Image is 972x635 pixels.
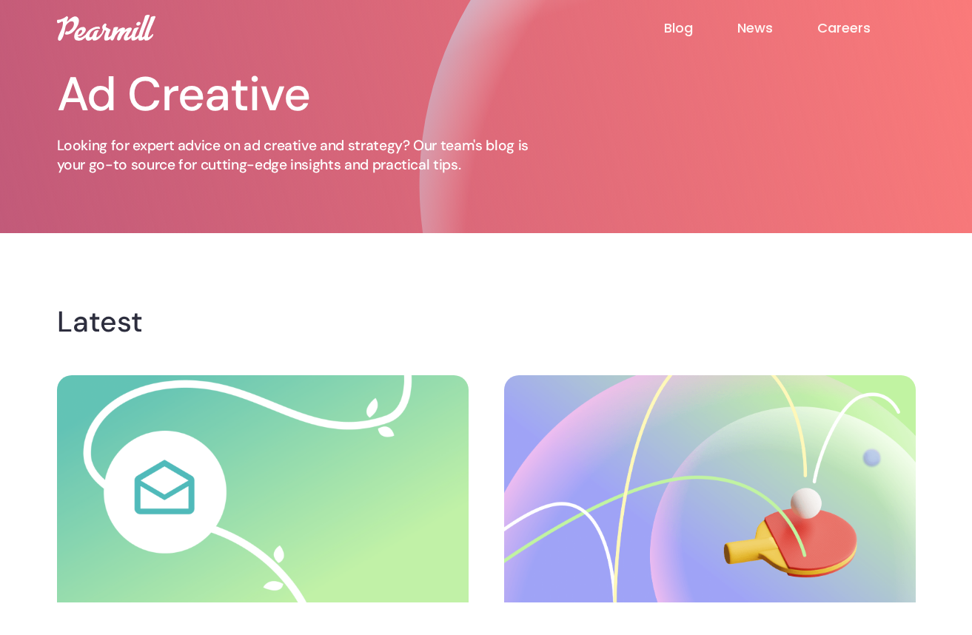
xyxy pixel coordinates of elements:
img: Pearmill logo [57,15,155,41]
h1: Ad Creative [57,71,560,118]
a: Blog [664,19,737,37]
p: Looking for expert advice on ad creative and strategy? Our team's blog is your go-to source for c... [57,136,560,174]
h4: Latest [57,310,155,334]
a: Careers [817,19,915,37]
a: News [737,19,817,37]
